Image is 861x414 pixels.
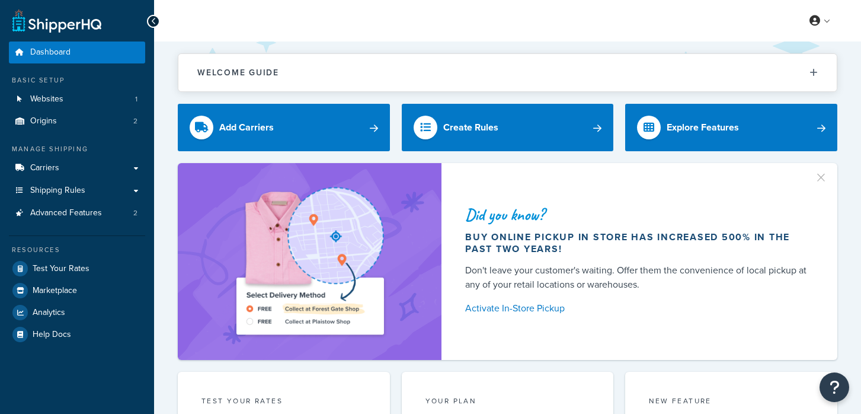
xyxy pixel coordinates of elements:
a: Test Your Rates [9,258,145,279]
span: Analytics [33,308,65,318]
a: Add Carriers [178,104,390,151]
span: Websites [30,94,63,104]
span: Test Your Rates [33,264,89,274]
div: Create Rules [443,119,498,136]
div: Basic Setup [9,75,145,85]
span: Shipping Rules [30,186,85,196]
span: Dashboard [30,47,71,58]
a: Carriers [9,157,145,179]
span: 2 [133,208,137,218]
span: Help Docs [33,330,71,340]
span: 2 [133,116,137,126]
a: Advanced Features2 [9,202,145,224]
span: 1 [135,94,137,104]
span: Carriers [30,163,59,173]
div: Test your rates [201,396,366,409]
div: Resources [9,245,145,255]
a: Dashboard [9,42,145,63]
a: Shipping Rules [9,180,145,202]
li: Origins [9,110,145,132]
span: Advanced Features [30,208,102,218]
a: Activate In-Store Pickup [465,300,809,317]
div: New Feature [649,396,814,409]
div: Manage Shipping [9,144,145,154]
a: Marketplace [9,280,145,301]
div: Buy online pickup in store has increased 500% in the past two years! [465,231,809,255]
img: ad-shirt-map-b0359fc47e01cab431d101c4b569394f6a03f54285957d908178d52f29eb9668.png [203,181,417,342]
li: Websites [9,88,145,110]
span: Origins [30,116,57,126]
div: Did you know? [465,206,809,223]
li: Advanced Features [9,202,145,224]
button: Open Resource Center [820,372,849,402]
a: Create Rules [402,104,614,151]
button: Welcome Guide [178,54,837,91]
div: Your Plan [425,396,590,409]
div: Explore Features [667,119,739,136]
a: Websites1 [9,88,145,110]
span: Marketplace [33,286,77,296]
a: Help Docs [9,324,145,345]
a: Explore Features [625,104,837,151]
a: Analytics [9,302,145,323]
div: Add Carriers [219,119,274,136]
div: Don't leave your customer's waiting. Offer them the convenience of local pickup at any of your re... [465,263,809,292]
a: Origins2 [9,110,145,132]
h2: Welcome Guide [197,68,279,77]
